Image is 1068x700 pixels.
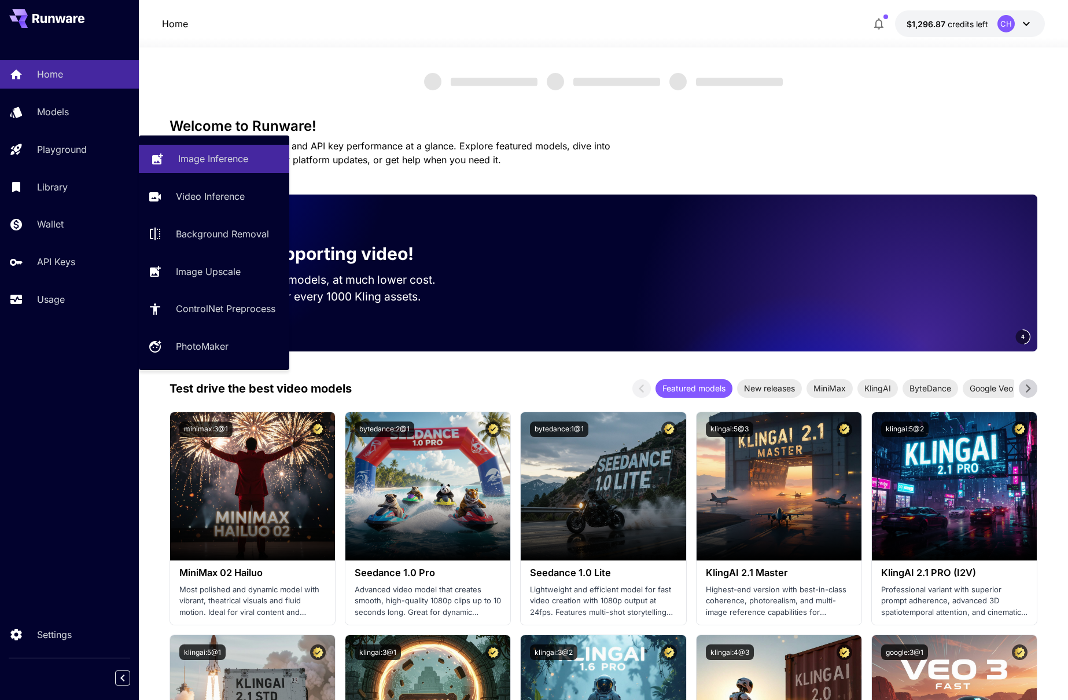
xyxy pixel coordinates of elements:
[997,15,1015,32] div: CH
[176,339,229,353] p: PhotoMaker
[139,295,289,323] a: ControlNet Preprocess
[737,382,802,394] span: New releases
[895,10,1045,37] button: $1,296.86531
[697,412,861,560] img: alt
[179,422,233,437] button: minimax:3@1
[310,422,326,437] button: Certified Model – Vetted for best performance and includes a commercial license.
[345,412,510,560] img: alt
[170,118,1037,134] h3: Welcome to Runware!
[162,17,188,31] nav: breadcrumb
[857,382,898,394] span: KlingAI
[37,292,65,306] p: Usage
[837,644,852,660] button: Certified Model – Vetted for best performance and includes a commercial license.
[521,412,686,560] img: alt
[162,17,188,31] p: Home
[139,182,289,211] a: Video Inference
[1012,422,1028,437] button: Certified Model – Vetted for best performance and includes a commercial license.
[881,567,1028,578] h3: KlingAI 2.1 PRO (I2V)
[170,140,610,166] span: Check out your usage stats and API key performance at a glance. Explore featured models, dive int...
[530,422,588,437] button: bytedance:1@1
[178,152,248,166] p: Image Inference
[37,180,68,194] p: Library
[37,105,69,119] p: Models
[661,644,677,660] button: Certified Model – Vetted for best performance and includes a commercial license.
[530,567,676,578] h3: Seedance 1.0 Lite
[881,422,929,437] button: klingai:5@2
[903,382,958,394] span: ByteDance
[37,255,75,269] p: API Keys
[188,288,458,305] p: Save up to $500 for every 1000 Kling assets.
[706,567,852,578] h3: KlingAI 2.1 Master
[176,302,275,316] p: ControlNet Preprocess
[881,584,1028,618] p: Professional variant with superior prompt adherence, advanced 3D spatiotemporal attention, and ci...
[530,644,577,660] button: klingai:3@2
[907,18,988,30] div: $1,296.86531
[179,644,226,660] button: klingai:5@1
[1021,332,1025,341] span: 4
[220,241,414,267] p: Now supporting video!
[1012,644,1028,660] button: Certified Model – Vetted for best performance and includes a commercial license.
[907,19,948,29] span: $1,296.87
[355,567,501,578] h3: Seedance 1.0 Pro
[355,422,414,437] button: bytedance:2@1
[176,189,245,203] p: Video Inference
[706,584,852,618] p: Highest-end version with best-in-class coherence, photorealism, and multi-image reference capabil...
[355,584,501,618] p: Advanced video model that creates smooth, high-quality 1080p clips up to 10 seconds long. Great f...
[661,422,677,437] button: Certified Model – Vetted for best performance and includes a commercial license.
[170,380,352,397] p: Test drive the best video models
[706,422,753,437] button: klingai:5@3
[115,670,130,686] button: Collapse sidebar
[176,265,241,278] p: Image Upscale
[139,220,289,248] a: Background Removal
[37,67,63,81] p: Home
[176,227,269,241] p: Background Removal
[881,644,928,660] button: google:3@1
[530,584,676,618] p: Lightweight and efficient model for fast video creation with 1080p output at 24fps. Features mult...
[139,332,289,361] a: PhotoMaker
[179,584,326,618] p: Most polished and dynamic model with vibrant, theatrical visuals and fluid motion. Ideal for vira...
[355,644,401,660] button: klingai:3@1
[139,145,289,173] a: Image Inference
[872,412,1037,560] img: alt
[963,382,1020,394] span: Google Veo
[948,19,988,29] span: credits left
[806,382,853,394] span: MiniMax
[124,668,139,688] div: Collapse sidebar
[37,142,87,156] p: Playground
[655,382,732,394] span: Featured models
[139,257,289,285] a: Image Upscale
[485,644,501,660] button: Certified Model – Vetted for best performance and includes a commercial license.
[485,422,501,437] button: Certified Model – Vetted for best performance and includes a commercial license.
[837,422,852,437] button: Certified Model – Vetted for best performance and includes a commercial license.
[179,567,326,578] h3: MiniMax 02 Hailuo
[188,272,458,288] p: Run the best video models, at much lower cost.
[37,628,72,642] p: Settings
[310,644,326,660] button: Certified Model – Vetted for best performance and includes a commercial license.
[706,644,754,660] button: klingai:4@3
[170,412,335,560] img: alt
[37,217,64,231] p: Wallet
